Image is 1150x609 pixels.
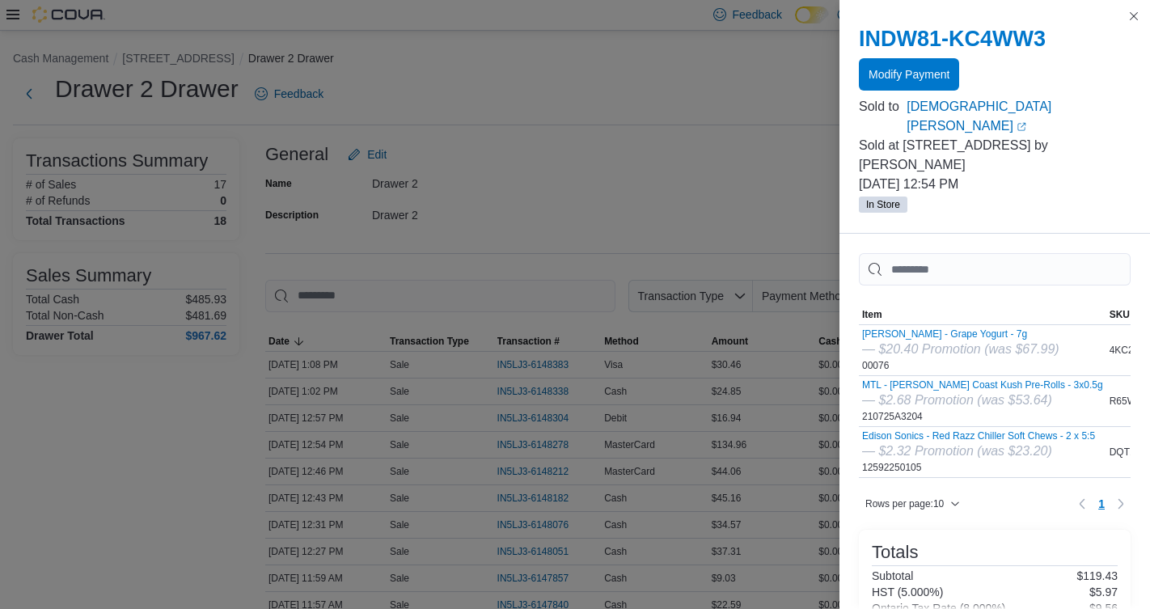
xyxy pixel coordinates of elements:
div: — $2.32 Promotion (was $23.20) [862,442,1095,461]
p: $5.97 [1089,586,1118,598]
button: Rows per page:10 [859,494,966,514]
button: Modify Payment [859,58,959,91]
button: Close this dialog [1124,6,1144,26]
span: 1 [1098,496,1105,512]
span: Modify Payment [869,66,949,82]
button: Edison Sonics - Red Razz Chiller Soft Chews - 2 x 5:5 [862,430,1095,442]
a: [DEMOGRAPHIC_DATA][PERSON_NAME]External link [907,97,1131,136]
h6: HST (5.000%) [872,586,943,598]
div: 00076 [862,328,1059,372]
span: In Store [866,197,900,212]
button: Page 1 of 1 [1092,491,1111,517]
svg: External link [1017,122,1026,132]
p: Sold at [STREET_ADDRESS] by [PERSON_NAME] [859,136,1131,175]
button: Next page [1111,494,1131,514]
span: Rows per page : 10 [865,497,944,510]
button: MTL - [PERSON_NAME] Coast Kush Pre-Rolls - 3x0.5g [862,379,1103,391]
button: [PERSON_NAME] - Grape Yogurt - 7g [862,328,1059,340]
h3: Totals [872,543,918,562]
p: $119.43 [1076,569,1118,582]
h6: Subtotal [872,569,913,582]
ul: Pagination for table: MemoryTable from EuiInMemoryTable [1092,491,1111,517]
div: 210725A3204 [862,379,1103,423]
input: This is a search bar. As you type, the results lower in the page will automatically filter. [859,253,1131,285]
div: 12592250105 [862,430,1095,474]
span: SKU [1110,308,1130,321]
button: Previous page [1072,494,1092,514]
span: Item [862,308,882,321]
div: — $2.68 Promotion (was $53.64) [862,391,1103,410]
div: Sold to [859,97,903,116]
button: Item [859,305,1106,324]
span: In Store [859,197,907,213]
h2: INDW81-KC4WW3 [859,26,1131,52]
nav: Pagination for table: MemoryTable from EuiInMemoryTable [1072,491,1131,517]
div: — $20.40 Promotion (was $67.99) [862,340,1059,359]
p: [DATE] 12:54 PM [859,175,1131,194]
